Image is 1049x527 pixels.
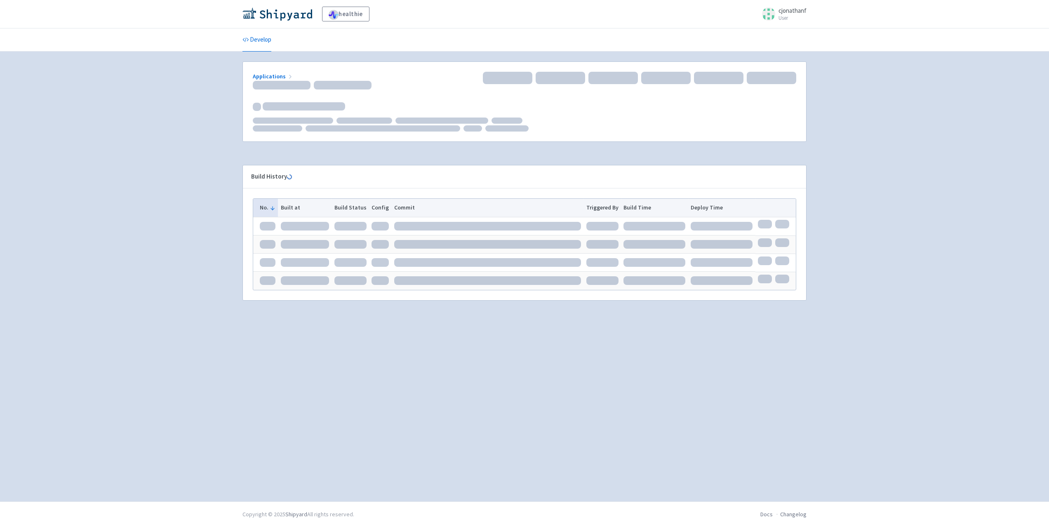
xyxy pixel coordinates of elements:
[369,199,392,217] th: Config
[621,199,688,217] th: Build Time
[780,511,807,518] a: Changelog
[260,203,275,212] button: No.
[322,7,369,21] a: healthie
[583,199,621,217] th: Triggered By
[251,172,785,181] div: Build History
[760,511,773,518] a: Docs
[757,7,807,21] a: cjonathanf User
[242,510,354,519] div: Copyright © 2025 All rights reserved.
[285,511,307,518] a: Shipyard
[242,7,312,21] img: Shipyard logo
[779,15,807,21] small: User
[688,199,755,217] th: Deploy Time
[278,199,332,217] th: Built at
[779,7,807,14] span: cjonathanf
[253,73,294,80] a: Applications
[332,199,369,217] th: Build Status
[392,199,584,217] th: Commit
[242,28,271,52] a: Develop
